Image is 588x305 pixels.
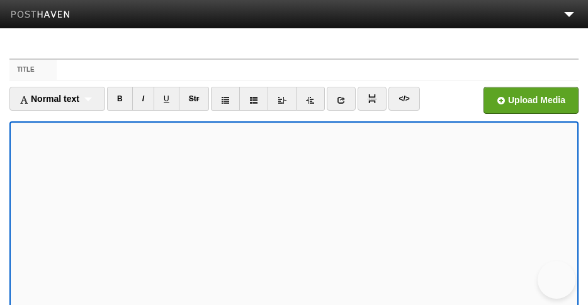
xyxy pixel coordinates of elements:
[9,60,57,80] label: Title
[11,11,71,20] img: Posthaven-bar
[538,261,575,299] iframe: Help Scout Beacon - Open
[179,87,210,111] a: Str
[107,87,133,111] a: B
[189,94,200,103] del: Str
[20,94,79,104] span: Normal text
[154,87,179,111] a: U
[388,87,419,111] a: </>
[368,94,376,103] img: pagebreak-icon.png
[132,87,154,111] a: I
